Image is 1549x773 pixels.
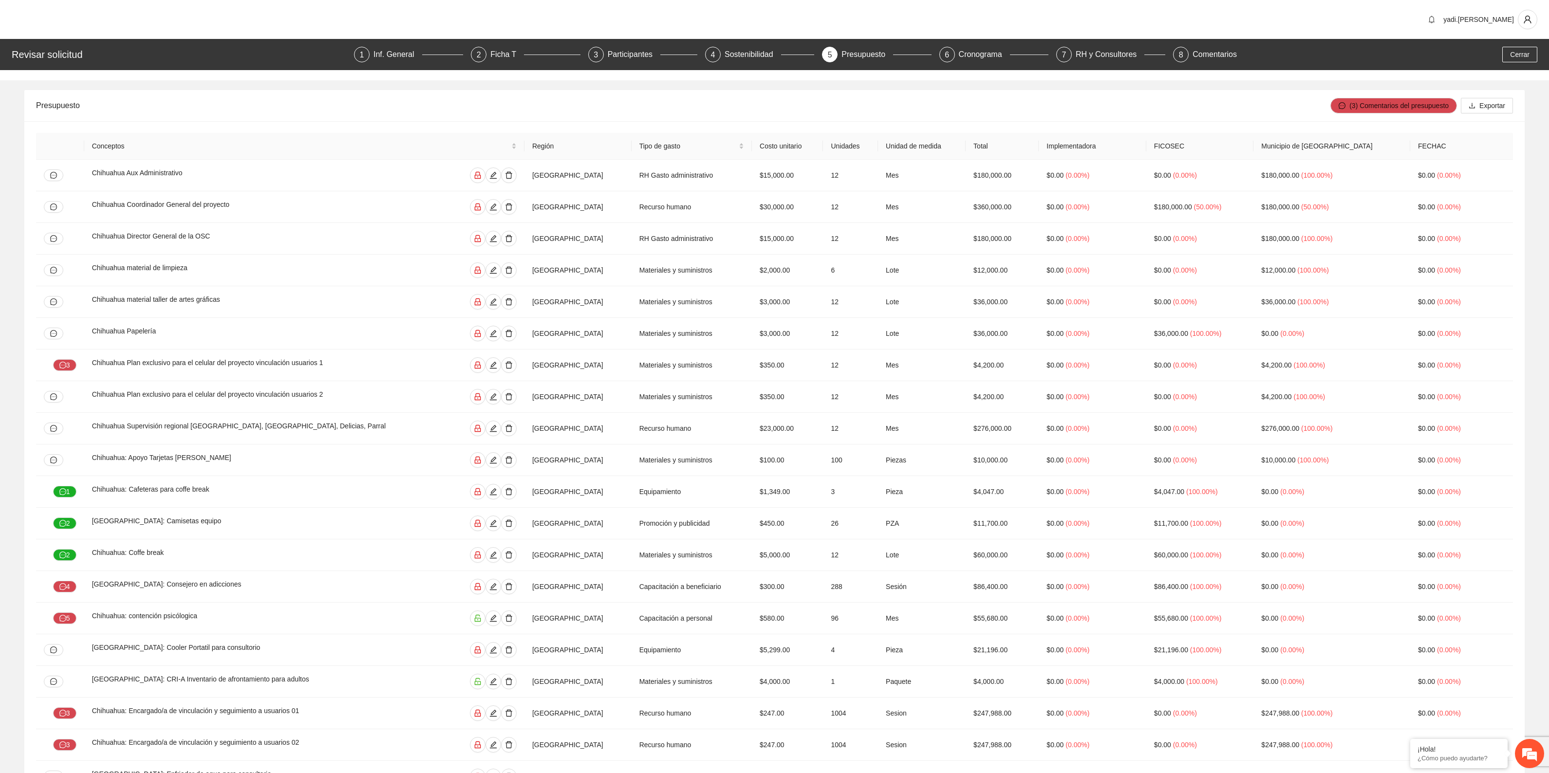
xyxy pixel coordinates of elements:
[823,318,878,350] td: 12
[1154,330,1188,337] span: $36,000.00
[1173,298,1197,306] span: ( 0.00% )
[501,452,517,468] button: delete
[50,298,57,305] span: message
[501,294,517,310] button: delete
[878,160,966,191] td: Mes
[470,357,485,373] button: lock
[501,547,517,563] button: delete
[485,294,501,310] button: edit
[1154,203,1192,211] span: $180,000.00
[485,642,501,658] button: edit
[470,674,485,689] button: unlock
[53,707,76,719] button: message3
[524,223,632,255] td: [GEOGRAPHIC_DATA]
[1046,266,1064,274] span: $0.00
[828,51,832,59] span: 5
[501,579,517,594] button: delete
[59,710,66,718] span: message
[1046,171,1064,179] span: $0.00
[966,255,1039,286] td: $12,000.00
[841,47,893,62] div: Presupuesto
[50,678,57,685] span: message
[470,515,485,531] button: lock
[878,318,966,350] td: Lote
[1154,266,1171,274] span: $0.00
[1418,298,1435,306] span: $0.00
[1193,47,1237,62] div: Comentarios
[524,191,632,223] td: [GEOGRAPHIC_DATA]
[485,737,501,753] button: edit
[502,583,516,590] span: delete
[486,393,501,401] span: edit
[470,484,485,499] button: lock
[823,223,878,255] td: 12
[470,583,485,590] span: lock
[632,191,752,223] td: Recurso humano
[1418,203,1435,211] span: $0.00
[501,421,517,436] button: delete
[44,233,63,244] button: message
[1261,203,1299,211] span: $180,000.00
[502,171,516,179] span: delete
[485,547,501,563] button: edit
[44,391,63,403] button: message
[1330,98,1457,113] button: message(3) Comentarios del presupuesto
[1301,171,1333,179] span: ( 100.00% )
[470,389,485,405] button: lock
[471,47,580,62] div: 2Ficha T
[1154,298,1171,306] span: $0.00
[50,457,57,463] span: message
[966,191,1039,223] td: $360,000.00
[502,678,516,685] span: delete
[502,298,516,306] span: delete
[1437,330,1461,337] span: ( 0.00% )
[470,167,485,183] button: lock
[966,133,1039,160] th: Total
[59,520,66,528] span: message
[639,141,737,151] span: Tipo de gasto
[44,644,63,656] button: message
[501,357,517,373] button: delete
[486,646,501,654] span: edit
[752,318,823,350] td: $3,000.00
[486,678,501,685] span: edit
[1424,16,1439,23] span: bell
[878,350,966,381] td: Mes
[632,133,752,160] th: Tipo de gasto
[632,255,752,286] td: Materiales y suministros
[705,47,814,62] div: 4Sostenibilidad
[360,51,364,59] span: 1
[486,709,501,717] span: edit
[92,199,350,215] div: Chihuahua Coordinador General del proyecto
[1443,16,1514,23] span: yadi.[PERSON_NAME]
[470,231,485,246] button: lock
[50,646,57,653] span: message
[878,286,966,318] td: Lote
[711,51,715,59] span: 4
[1065,171,1089,179] span: ( 0.00% )
[470,262,485,278] button: lock
[501,515,517,531] button: delete
[485,421,501,436] button: edit
[1173,235,1197,242] span: ( 0.00% )
[632,350,752,381] td: Materiales y suministros
[1046,203,1064,211] span: $0.00
[501,167,517,183] button: delete
[485,674,501,689] button: edit
[1173,266,1197,274] span: ( 0.00% )
[53,612,76,624] button: message5
[1297,266,1329,274] span: ( 100.00% )
[470,547,485,563] button: lock
[752,160,823,191] td: $15,000.00
[470,203,485,211] span: lock
[1065,266,1089,274] span: ( 0.00% )
[53,739,76,751] button: message3
[501,484,517,499] button: delete
[725,47,781,62] div: Sostenibilidad
[44,201,63,213] button: message
[502,235,516,242] span: delete
[1253,133,1410,160] th: Municipio de [GEOGRAPHIC_DATA]
[470,424,485,432] span: lock
[1518,15,1537,24] span: user
[44,169,63,181] button: message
